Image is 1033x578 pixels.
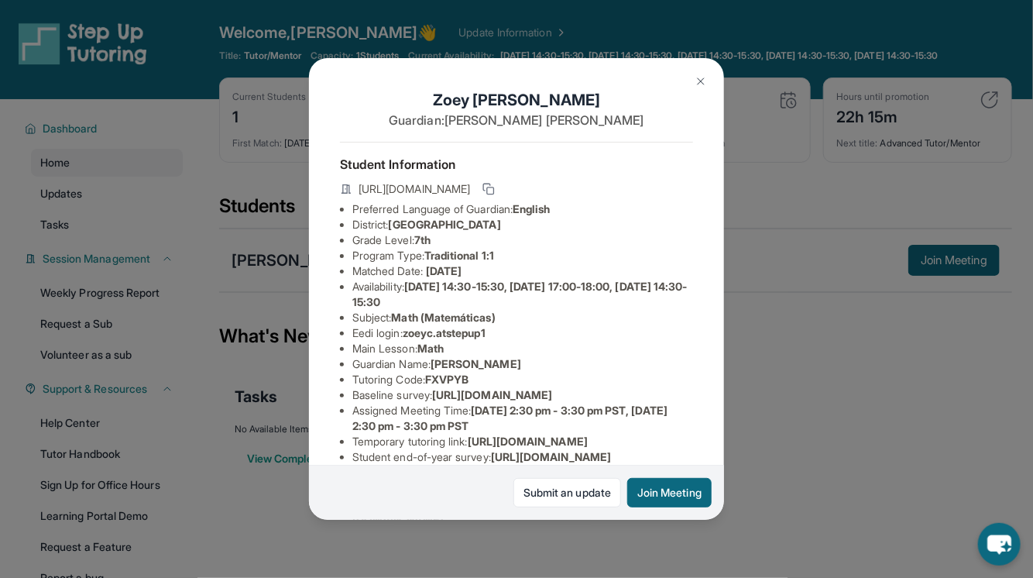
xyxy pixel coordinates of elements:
span: Traditional 1:1 [424,249,494,262]
span: [URL][DOMAIN_NAME] [491,450,611,463]
li: Grade Level: [352,232,693,248]
li: Eedi login : [352,325,693,341]
span: Math (Matemáticas) [392,311,496,324]
span: [PERSON_NAME] [431,357,521,370]
h4: Student Information [340,155,693,174]
li: Program Type: [352,248,693,263]
button: Join Meeting [627,478,712,507]
span: [DATE] [426,264,462,277]
span: [DATE] 2:30 pm - 3:30 pm PST, [DATE] 2:30 pm - 3:30 pm PST [352,404,668,432]
p: Guardian: [PERSON_NAME] [PERSON_NAME] [340,111,693,129]
span: [URL][DOMAIN_NAME] [432,388,552,401]
a: Submit an update [513,478,621,507]
span: Math [417,342,444,355]
span: 7th [414,233,431,246]
span: [URL][DOMAIN_NAME] [359,181,470,197]
span: [URL][DOMAIN_NAME] [468,435,588,448]
li: Student end-of-year survey : [352,449,693,465]
span: zoeyc.atstepup1 [403,326,486,339]
li: Matched Date: [352,263,693,279]
span: [GEOGRAPHIC_DATA] [389,218,501,231]
h1: Zoey [PERSON_NAME] [340,89,693,111]
li: Assigned Meeting Time : [352,403,693,434]
span: FXVPYB [425,373,468,386]
li: Guardian Name : [352,356,693,372]
li: Tutoring Code : [352,372,693,387]
li: Temporary tutoring link : [352,434,693,449]
li: Availability: [352,279,693,310]
span: English [513,202,551,215]
button: chat-button [978,523,1021,566]
li: District: [352,217,693,232]
span: [DATE] 14:30-15:30, [DATE] 17:00-18:00, [DATE] 14:30-15:30 [352,280,688,308]
li: Main Lesson : [352,341,693,356]
li: Baseline survey : [352,387,693,403]
li: Preferred Language of Guardian: [352,201,693,217]
img: Close Icon [695,75,707,88]
li: Subject : [352,310,693,325]
button: Copy link [479,180,498,198]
